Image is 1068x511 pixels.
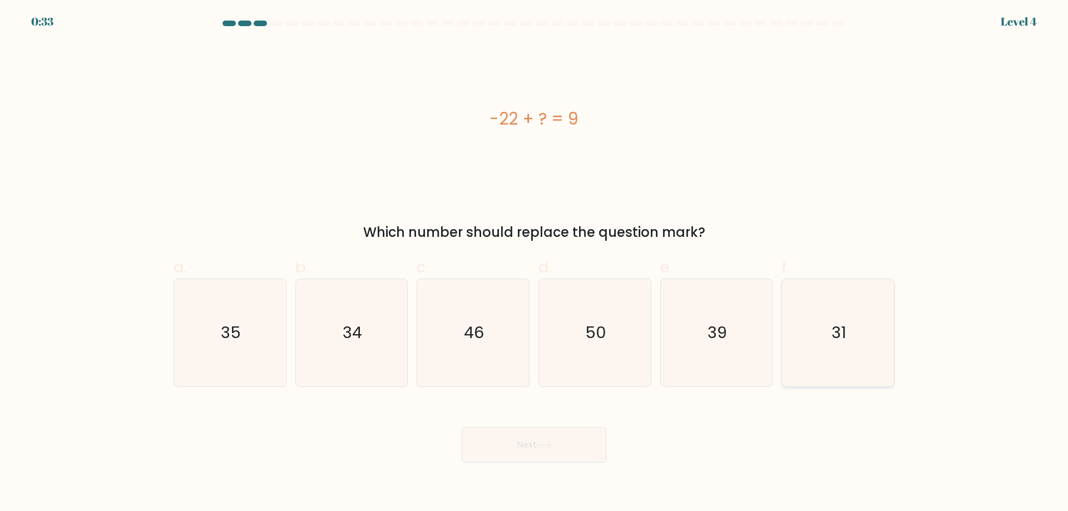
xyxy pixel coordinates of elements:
[538,256,552,278] span: d.
[832,321,847,344] text: 31
[295,256,309,278] span: b.
[782,256,789,278] span: f.
[174,256,187,278] span: a.
[221,321,241,344] text: 35
[462,427,606,463] button: Next
[417,256,429,278] span: c.
[343,321,362,344] text: 34
[174,106,894,131] div: -22 + ? = 9
[708,321,727,344] text: 39
[660,256,673,278] span: e.
[464,321,484,344] text: 46
[180,222,888,242] div: Which number should replace the question mark?
[31,13,53,30] div: 0:33
[585,321,606,344] text: 50
[1001,13,1037,30] div: Level 4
